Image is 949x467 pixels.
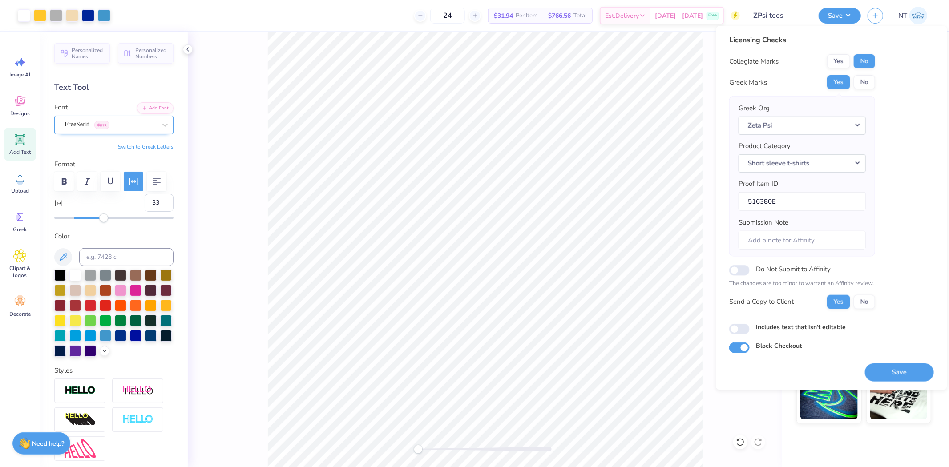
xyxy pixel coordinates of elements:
div: Accessibility label [99,213,108,222]
label: Format [54,159,174,169]
span: $766.56 [548,11,571,20]
div: Collegiate Marks [729,56,779,67]
button: Yes [827,75,850,89]
label: Submission Note [739,217,788,228]
img: Shadow [122,385,153,396]
label: Styles [54,366,73,376]
button: No [854,54,875,68]
img: Nestor Talens [909,7,927,24]
label: Includes text that isn't editable [756,322,846,331]
button: Zeta Psi [739,116,866,134]
button: No [854,294,875,309]
span: Per Item [516,11,537,20]
img: 3D Illusion [65,413,96,427]
label: Color [54,231,174,242]
label: Product Category [739,141,791,151]
span: Total [573,11,587,20]
label: Greek Org [739,103,770,113]
span: Decorate [9,310,31,318]
label: Do Not Submit to Affinity [756,263,831,275]
button: Switch to Greek Letters [118,143,174,150]
div: Accessibility label [414,445,423,454]
label: Proof Item ID [739,179,778,189]
input: Add a note for Affinity [739,230,866,250]
p: The changes are too minor to warrant an Affinity review. [729,279,875,288]
span: Personalized Numbers [135,47,168,60]
label: Block Checkout [756,341,802,350]
strong: Need help? [32,439,65,448]
input: e.g. 7428 c [79,248,174,266]
button: No [854,75,875,89]
label: Font [54,102,68,113]
button: Save [865,363,934,381]
a: NT [894,7,931,24]
span: Free [708,12,717,19]
img: Free Distort [65,439,96,458]
button: Add Font [137,102,174,114]
button: Personalized Numbers [118,43,174,64]
span: Upload [11,187,29,194]
span: Designs [10,110,30,117]
span: Greek [13,226,27,233]
input: Untitled Design [747,7,812,24]
button: Personalized Names [54,43,110,64]
span: Add Text [9,149,31,156]
span: $31.94 [494,11,513,20]
button: Short sleeve t-shirts [739,154,866,172]
div: Licensing Checks [729,35,875,45]
span: Personalized Names [72,47,105,60]
span: [DATE] - [DATE] [655,11,703,20]
span: Est. Delivery [605,11,639,20]
div: Send a Copy to Client [729,297,794,307]
img: Negative Space [122,415,153,425]
div: Text Tool [54,81,174,93]
button: Save [819,8,861,24]
img: Water based Ink [870,375,928,419]
span: Clipart & logos [5,265,35,279]
img: Glow in the Dark Ink [800,375,858,419]
button: Yes [827,294,850,309]
img: Stroke [65,386,96,396]
button: Yes [827,54,850,68]
div: Greek Marks [729,77,767,88]
span: NT [898,11,907,21]
span: Image AI [10,71,31,78]
input: – – [430,8,465,24]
